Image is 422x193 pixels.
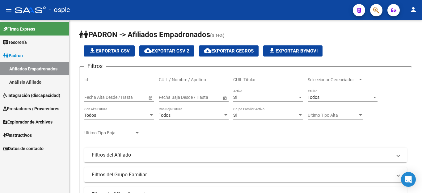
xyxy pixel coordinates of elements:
[3,52,23,59] span: Padrón
[3,26,35,32] span: Firma Express
[159,113,171,118] span: Todos
[401,172,416,187] div: Open Intercom Messenger
[109,95,139,100] input: End date
[3,105,59,112] span: Prestadores / Proveedores
[84,113,96,118] span: Todos
[79,30,210,39] span: PADRON -> Afiliados Empadronados
[204,48,254,54] span: Exportar GECROS
[144,48,189,54] span: Exportar CSV 2
[159,95,178,100] input: Start date
[263,45,323,57] button: Exportar Bymovi
[139,45,194,57] button: Exportar CSV 2
[204,47,211,54] mat-icon: cloud_download
[410,6,417,13] mat-icon: person
[3,132,32,139] span: Instructivos
[84,62,106,70] h3: Filtros
[5,6,12,13] mat-icon: menu
[222,94,228,101] button: Open calendar
[84,167,407,182] mat-expansion-panel-header: Filtros del Grupo Familiar
[3,119,53,125] span: Explorador de Archivos
[89,47,96,54] mat-icon: file_download
[308,113,358,118] span: Ultimo Tipo Alta
[3,145,44,152] span: Datos de contacto
[183,95,213,100] input: End date
[210,32,225,38] span: (alt+a)
[84,95,103,100] input: Start date
[233,95,237,100] span: Si
[308,77,358,82] span: Seleccionar Gerenciador
[89,48,130,54] span: Exportar CSV
[268,48,318,54] span: Exportar Bymovi
[49,3,70,17] span: - ospic
[84,45,135,57] button: Exportar CSV
[199,45,259,57] button: Exportar GECROS
[92,171,392,178] mat-panel-title: Filtros del Grupo Familiar
[84,130,134,136] span: Ultimo Tipo Baja
[144,47,152,54] mat-icon: cloud_download
[92,152,392,158] mat-panel-title: Filtros del Afiliado
[233,113,237,118] span: Si
[84,148,407,162] mat-expansion-panel-header: Filtros del Afiliado
[147,94,154,101] button: Open calendar
[268,47,276,54] mat-icon: file_download
[3,92,60,99] span: Integración (discapacidad)
[3,39,27,46] span: Tesorería
[308,95,319,100] span: Todos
